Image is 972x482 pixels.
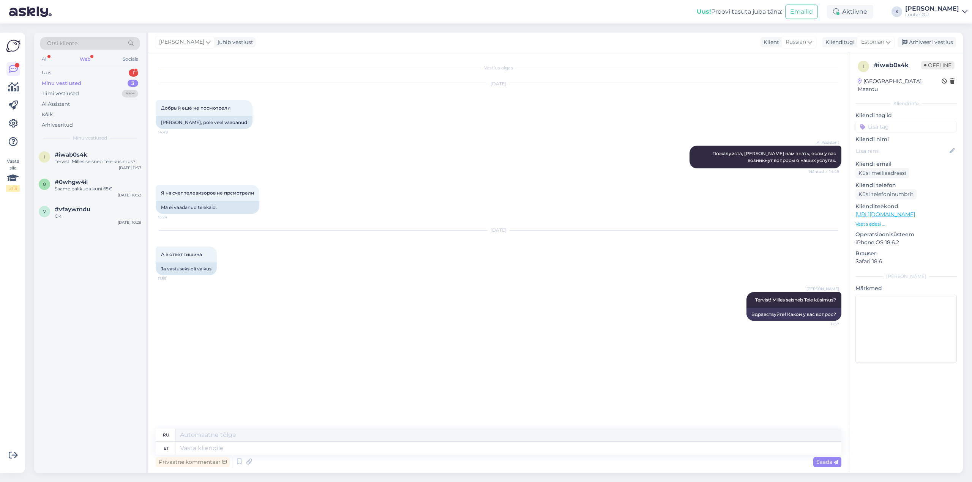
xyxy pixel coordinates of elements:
div: 3 [128,80,138,87]
span: i [863,63,864,69]
div: Küsi telefoninumbrit [855,189,917,199]
span: Пожалуйста, [PERSON_NAME] нам знать, если у вас возникнут вопросы о наших услугах. [712,151,837,163]
span: v [43,209,46,214]
div: Privaatne kommentaar [156,457,230,467]
p: Brauser [855,250,957,257]
span: AI Assistent [811,140,839,145]
p: Vaata edasi ... [855,221,957,228]
div: Arhiveeri vestlus [898,37,956,47]
div: AI Assistent [42,100,70,108]
span: #iwab0s4k [55,151,87,158]
span: [PERSON_NAME] [806,286,839,292]
div: [PERSON_NAME], pole veel vaadanud [156,116,252,129]
span: Saada [816,458,838,465]
b: Uus! [697,8,711,15]
span: 14:49 [158,129,186,135]
span: #0whgw4il [55,179,88,185]
p: Kliendi nimi [855,135,957,143]
span: #vfaywmdu [55,206,90,213]
div: Uus [42,69,51,77]
div: Ok [55,213,141,220]
p: Kliendi telefon [855,181,957,189]
div: 2 / 3 [6,185,20,192]
span: [PERSON_NAME] [159,38,204,46]
div: [GEOGRAPHIC_DATA], Maardu [858,77,942,93]
div: [DATE] 10:32 [118,192,141,198]
div: Vaata siia [6,158,20,192]
span: Russian [786,38,806,46]
div: [DATE] 10:29 [118,220,141,225]
p: Klienditeekond [855,203,957,210]
div: Luutar OÜ [905,12,959,18]
button: Emailid [785,5,818,19]
div: Tervist! Milles seisneb Teie küsimus? [55,158,141,165]
div: Arhiveeritud [42,121,73,129]
div: Web [78,54,92,64]
div: Minu vestlused [42,80,81,87]
div: et [164,442,169,455]
span: Я на счет телевизоров не прсмотрели [161,190,254,196]
div: [PERSON_NAME] [855,273,957,280]
span: Tervist! Milles seisneb Teie küsimus? [755,297,836,303]
a: [URL][DOMAIN_NAME] [855,211,915,218]
div: Klienditugi [822,38,855,46]
div: [PERSON_NAME] [905,6,959,12]
span: 11:57 [811,321,839,327]
span: 15:24 [158,214,186,220]
span: А в ответ тишина [161,251,202,257]
div: Saame pakkuda kuni 65€ [55,185,141,192]
p: iPhone OS 18.6.2 [855,239,957,246]
p: Kliendi email [855,160,957,168]
input: Lisa tag [855,121,957,132]
div: Socials [121,54,140,64]
div: Aktiivne [827,5,873,19]
div: Tiimi vestlused [42,90,79,97]
div: Ma ei vaadanud telekaid. [156,201,259,214]
div: Здравствуйте! Какой у вас вопрос? [746,308,841,321]
p: Märkmed [855,284,957,292]
a: [PERSON_NAME]Luutar OÜ [905,6,967,18]
div: All [40,54,49,64]
div: Küsi meiliaadressi [855,168,909,178]
div: [DATE] [156,80,841,87]
span: Estonian [861,38,884,46]
div: [DATE] [156,227,841,234]
span: Offline [921,61,955,69]
div: Proovi tasuta juba täna: [697,7,782,16]
div: [DATE] 11:57 [119,165,141,171]
div: ru [163,429,169,441]
img: Askly Logo [6,39,21,53]
div: 99+ [122,90,138,97]
span: Nähtud ✓ 14:49 [809,169,839,174]
p: Kliendi tag'id [855,111,957,119]
div: Vestlus algas [156,64,841,71]
div: K [892,6,902,17]
p: Operatsioonisüsteem [855,231,957,239]
span: Добрый ещё не посмотрели [161,105,230,111]
p: Safari 18.6 [855,257,957,265]
span: Minu vestlused [73,135,107,141]
div: Ja vastuseks oli vaikus [156,262,217,275]
div: 1 [129,69,138,77]
div: Kõik [42,111,53,118]
div: Kliendi info [855,100,957,107]
div: # iwab0s4k [874,61,921,70]
span: i [44,154,45,160]
span: 0 [43,181,46,187]
div: Klient [761,38,779,46]
div: juhib vestlust [215,38,253,46]
span: Otsi kliente [47,39,77,47]
span: 11:55 [158,276,186,281]
input: Lisa nimi [856,147,948,155]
